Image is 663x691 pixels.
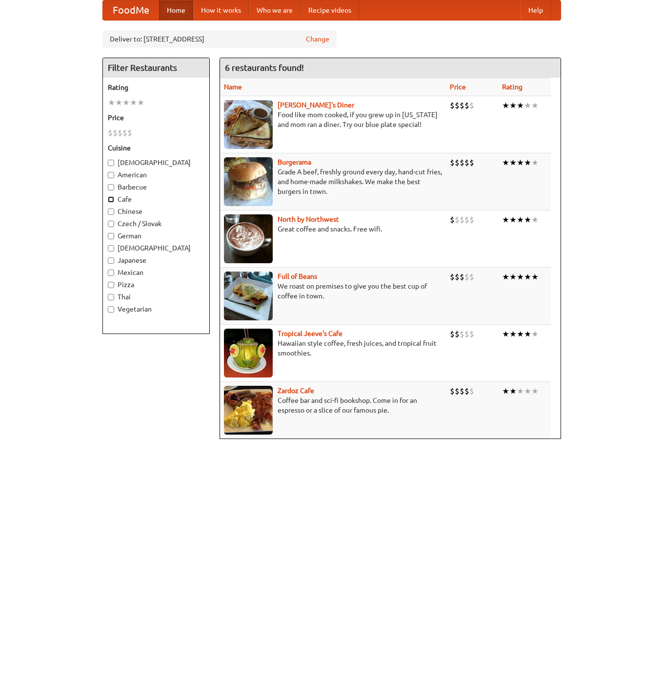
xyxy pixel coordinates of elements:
[531,100,539,111] li: ★
[531,272,539,282] li: ★
[464,157,469,168] li: $
[455,214,460,225] li: $
[455,157,460,168] li: $
[517,329,524,339] li: ★
[517,272,524,282] li: ★
[464,100,469,111] li: $
[108,172,114,178] input: American
[278,387,314,395] a: Zardoz Cafe
[108,219,204,229] label: Czech / Slovak
[531,329,539,339] li: ★
[102,30,337,48] div: Deliver to: [STREET_ADDRESS]
[225,63,304,72] ng-pluralize: 6 restaurants found!
[524,100,531,111] li: ★
[531,386,539,397] li: ★
[159,0,193,20] a: Home
[531,157,539,168] li: ★
[531,214,539,225] li: ★
[524,157,531,168] li: ★
[127,127,132,138] li: $
[108,233,114,239] input: German
[450,386,455,397] li: $
[464,386,469,397] li: $
[502,214,509,225] li: ★
[118,127,122,138] li: $
[278,215,339,223] a: North by Northwest
[137,97,144,108] li: ★
[460,272,464,282] li: $
[455,386,460,397] li: $
[108,268,204,277] label: Mexican
[103,0,159,20] a: FoodMe
[224,396,442,415] p: Coffee bar and sci-fi bookshop. Come in for an espresso or a slice of our famous pie.
[460,386,464,397] li: $
[115,97,122,108] li: ★
[108,306,114,313] input: Vegetarian
[455,100,460,111] li: $
[108,143,204,153] h5: Cuisine
[464,329,469,339] li: $
[464,214,469,225] li: $
[301,0,359,20] a: Recipe videos
[108,127,113,138] li: $
[108,184,114,190] input: Barbecue
[450,329,455,339] li: $
[450,272,455,282] li: $
[108,209,114,215] input: Chinese
[108,294,114,300] input: Thai
[502,100,509,111] li: ★
[455,272,460,282] li: $
[524,386,531,397] li: ★
[108,158,204,168] label: [DEMOGRAPHIC_DATA]
[460,329,464,339] li: $
[450,157,455,168] li: $
[108,243,204,253] label: [DEMOGRAPHIC_DATA]
[278,330,342,337] a: Tropical Jeeve's Cafe
[455,329,460,339] li: $
[224,157,273,206] img: burgerama.jpg
[278,272,317,280] a: Full of Beans
[108,113,204,123] h5: Price
[278,158,311,166] b: Burgerama
[509,329,517,339] li: ★
[108,170,204,180] label: American
[517,157,524,168] li: ★
[103,58,209,78] h4: Filter Restaurants
[524,272,531,282] li: ★
[130,97,137,108] li: ★
[469,329,474,339] li: $
[509,272,517,282] li: ★
[249,0,301,20] a: Who we are
[108,221,114,227] input: Czech / Slovak
[469,386,474,397] li: $
[108,196,114,203] input: Cafe
[278,101,354,109] a: [PERSON_NAME]'s Diner
[524,214,531,225] li: ★
[108,257,114,264] input: Japanese
[509,157,517,168] li: ★
[224,100,273,149] img: sallys.jpg
[108,280,204,290] label: Pizza
[509,100,517,111] li: ★
[524,329,531,339] li: ★
[108,194,204,204] label: Cafe
[502,83,522,91] a: Rating
[224,224,442,234] p: Great coffee and snacks. Free wifi.
[108,282,114,288] input: Pizza
[450,214,455,225] li: $
[224,110,442,129] p: Food like mom cooked, if you grew up in [US_STATE] and mom ran a diner. Try our blue plate special!
[224,386,273,435] img: zardoz.jpg
[224,272,273,320] img: beans.jpg
[108,231,204,241] label: German
[108,292,204,302] label: Thai
[224,214,273,263] img: north.jpg
[113,127,118,138] li: $
[509,214,517,225] li: ★
[517,386,524,397] li: ★
[108,160,114,166] input: [DEMOGRAPHIC_DATA]
[224,281,442,301] p: We roast on premises to give you the best cup of coffee in town.
[108,304,204,314] label: Vegetarian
